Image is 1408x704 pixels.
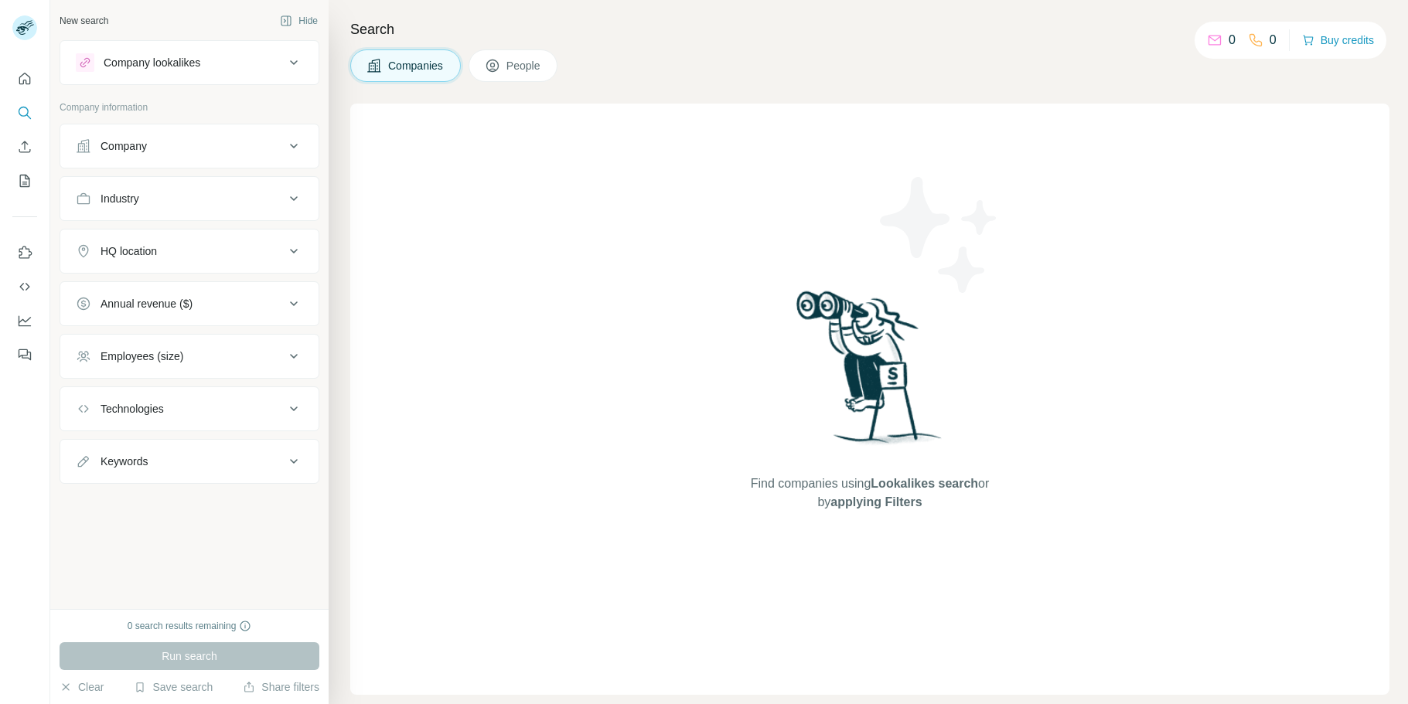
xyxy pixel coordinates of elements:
div: Annual revenue ($) [101,296,193,311]
button: Company lookalikes [60,44,319,81]
button: Share filters [243,679,319,695]
span: Find companies using or by [746,474,994,512]
div: Company lookalikes [104,55,200,70]
div: Keywords [101,454,148,469]
button: Industry [60,180,319,217]
img: Surfe Illustration - Stars [870,165,1009,304]
button: Save search [134,679,213,695]
button: Annual revenue ($) [60,285,319,322]
button: Feedback [12,341,37,369]
p: Company information [60,100,319,114]
button: Use Surfe API [12,273,37,301]
h4: Search [350,19,1389,40]
button: HQ location [60,233,319,270]
button: Buy credits [1302,29,1374,51]
img: Surfe Illustration - Woman searching with binoculars [789,287,950,459]
button: Employees (size) [60,338,319,375]
div: Employees (size) [101,349,183,364]
button: Company [60,128,319,165]
div: Company [101,138,147,154]
span: Companies [388,58,445,73]
div: New search [60,14,108,28]
button: My lists [12,167,37,195]
button: Enrich CSV [12,133,37,161]
button: Technologies [60,390,319,427]
button: Quick start [12,65,37,93]
span: People [506,58,542,73]
button: Search [12,99,37,127]
span: Lookalikes search [871,477,978,490]
div: Technologies [101,401,164,417]
button: Hide [269,9,329,32]
button: Use Surfe on LinkedIn [12,239,37,267]
span: applying Filters [830,495,922,508]
div: HQ location [101,243,157,259]
button: Keywords [60,443,319,480]
button: Dashboard [12,307,37,335]
div: Industry [101,191,139,206]
button: Clear [60,679,104,695]
p: 0 [1270,31,1277,49]
p: 0 [1229,31,1236,49]
div: 0 search results remaining [128,619,252,633]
